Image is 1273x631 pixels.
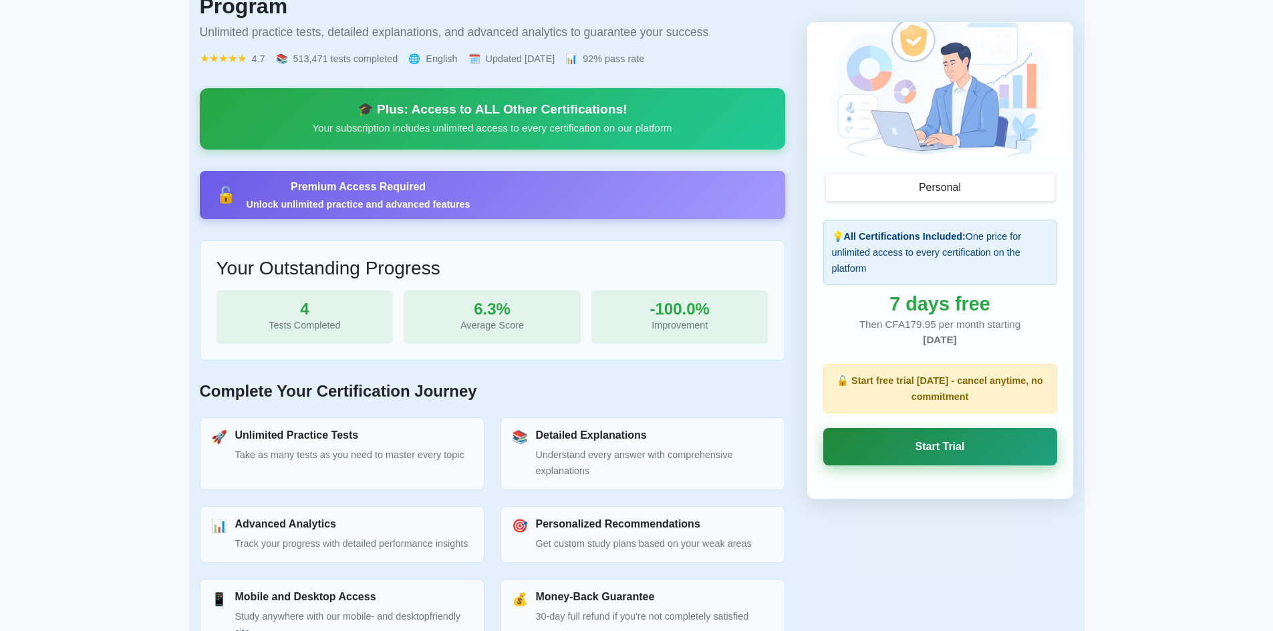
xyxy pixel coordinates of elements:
[217,257,768,280] h3: Your Outstanding Progress
[235,536,468,552] p: Track your progress with detailed performance insights
[216,187,236,203] div: 🔓
[512,429,528,445] div: 📚
[565,51,577,67] span: 📊
[276,51,288,67] span: 📚
[235,517,468,530] h3: Advanced Analytics
[235,447,464,463] p: Take as many tests as you need to master every topic
[211,592,227,608] div: 📱
[227,317,383,333] div: Tests Completed
[512,592,528,608] div: 💰
[536,447,774,479] p: Understand every answer with comprehensive explanations
[235,429,464,441] h3: Unlimited Practice Tests
[583,51,644,67] span: 92% pass rate
[227,301,383,317] div: 4
[512,518,528,534] div: 🎯
[426,51,457,67] span: English
[211,429,227,445] div: 🚀
[468,51,480,67] span: 🗓️
[536,590,749,603] h3: Money-Back Guarantee
[844,231,966,242] strong: All Certifications Included:
[536,429,774,441] h3: Detailed Explanations
[408,51,420,67] span: 🌐
[200,382,785,401] h2: Complete Your Certification Journey
[826,174,1054,201] button: Personal
[602,317,758,333] div: Improvement
[602,301,758,317] div: -100.0%
[823,317,1057,348] div: Then CFA179.95 per month starting
[923,334,956,345] span: [DATE]
[216,101,769,118] div: 🎓 Plus: Access to ALL Other Certifications!
[823,220,1057,285] div: 💡 One price for unlimited access to every certification on the platform
[293,51,398,67] span: 513,471 tests completed
[823,296,1057,312] div: 7 days free
[486,51,555,67] span: Updated [DATE]
[414,317,570,333] div: Average Score
[247,198,470,211] div: Unlock unlimited practice and advanced features
[252,51,265,67] span: 4.7
[216,120,769,136] p: Your subscription includes unlimited access to every certification on our platform
[536,517,752,530] h3: Personalized Recommendations
[832,373,1048,405] p: 🔓 Start free trial [DATE] - cancel anytime, no commitment
[823,428,1057,465] a: Start Trial
[414,301,570,317] div: 6.3%
[247,179,470,195] div: Premium Access Required
[200,51,247,67] span: ★★★★★
[536,608,749,624] p: 30-day full refund if you're not completely satisfied
[200,24,785,40] p: Unlimited practice tests, detailed explanations, and advanced analytics to guarantee your success
[211,518,227,534] div: 📊
[536,536,752,552] p: Get custom study plans based on your weak areas
[235,590,473,603] h3: Mobile and Desktop Access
